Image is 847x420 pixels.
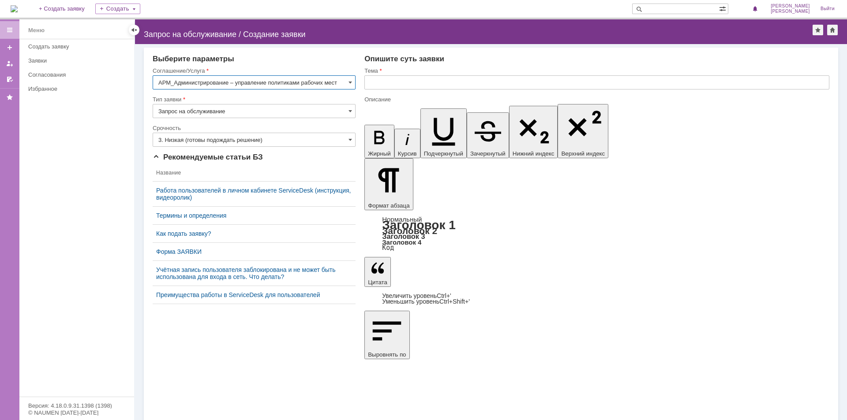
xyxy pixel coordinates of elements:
a: Increase [382,292,451,299]
div: Согласования [28,71,129,78]
a: Мои заявки [3,56,17,71]
div: Запрос на обслуживание / Создание заявки [144,30,813,39]
a: Заголовок 1 [382,218,456,232]
a: Нормальный [382,216,422,223]
a: Работа пользователей в личном кабинете ServiceDesk (инструкция, видеоролик) [156,187,352,201]
div: Создать заявку [28,43,129,50]
button: Жирный [364,125,394,158]
a: Термины и определения [156,212,352,219]
div: Сделать домашней страницей [827,25,838,35]
span: Выберите параметры [153,55,234,63]
span: Цитата [368,279,387,286]
a: Заголовок 2 [382,226,437,236]
span: Ctrl+' [437,292,451,299]
button: Цитата [364,257,391,287]
span: Выровнять по [368,351,406,358]
button: Зачеркнутый [467,112,509,158]
a: Учётная запись пользователя заблокирована и не может быть использована для входа в сеть. Что делать? [156,266,352,280]
div: Добавить в избранное [813,25,823,35]
button: Подчеркнутый [420,108,467,158]
a: Decrease [382,298,470,305]
button: Курсив [394,129,420,158]
div: Избранное [28,85,119,92]
div: Заявки [28,57,129,64]
a: Заголовок 3 [382,232,425,240]
a: Создать заявку [3,41,17,55]
span: Ctrl+Shift+' [439,298,470,305]
a: Форма ЗАЯВКИ [156,248,352,255]
button: Формат абзаца [364,158,413,210]
button: Выровнять по [364,311,409,359]
span: Рекомендуемые статьи БЗ [153,153,263,161]
span: Курсив [398,150,417,157]
a: Код [382,244,394,252]
span: Подчеркнутый [424,150,463,157]
a: Мои согласования [3,72,17,86]
div: Формат абзаца [364,216,829,251]
div: Версия: 4.18.0.9.31.1398 (1398) [28,403,125,409]
div: Цитата [364,293,829,305]
span: Нижний индекс [513,150,555,157]
button: Нижний индекс [509,106,558,158]
div: Описание [364,97,828,102]
img: logo [11,5,18,12]
div: Скрыть меню [129,25,139,35]
span: Зачеркнутый [470,150,506,157]
a: Заголовок 4 [382,238,421,246]
span: Формат абзаца [368,202,409,209]
div: Создать [95,4,140,14]
a: Перейти на домашнюю страницу [11,5,18,12]
a: Как подать заявку? [156,230,352,237]
div: Меню [28,25,45,36]
div: © NAUMEN [DATE]-[DATE] [28,410,125,416]
span: [PERSON_NAME] [771,4,810,9]
button: Верхний индекс [558,104,608,158]
span: [PERSON_NAME] [771,9,810,14]
span: Верхний индекс [561,150,605,157]
div: Тип заявки [153,97,354,102]
div: Срочность [153,125,354,131]
span: Расширенный поиск [719,4,728,12]
a: Создать заявку [25,40,132,53]
div: Тема [364,68,828,74]
span: Опишите суть заявки [364,55,444,63]
a: Согласования [25,68,132,82]
a: Заявки [25,54,132,67]
th: Название [153,164,356,182]
span: Жирный [368,150,391,157]
div: Соглашение/Услуга [153,68,354,74]
a: Преимущества работы в ServiceDesk для пользователей [156,291,352,298]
